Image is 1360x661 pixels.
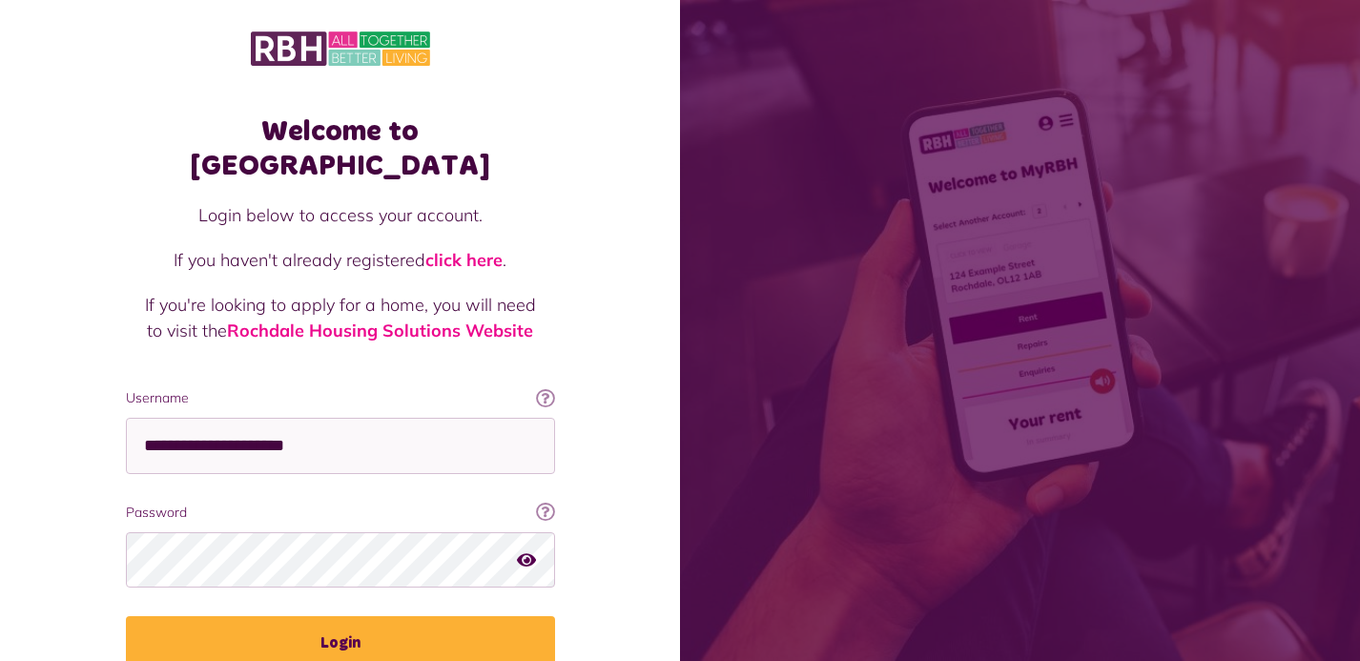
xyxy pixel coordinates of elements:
p: If you haven't already registered . [145,247,536,273]
h1: Welcome to [GEOGRAPHIC_DATA] [126,114,555,183]
img: MyRBH [251,29,430,69]
p: Login below to access your account. [145,202,536,228]
p: If you're looking to apply for a home, you will need to visit the [145,292,536,343]
a: Rochdale Housing Solutions Website [227,320,533,341]
a: click here [425,249,503,271]
label: Password [126,503,555,523]
label: Username [126,388,555,408]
